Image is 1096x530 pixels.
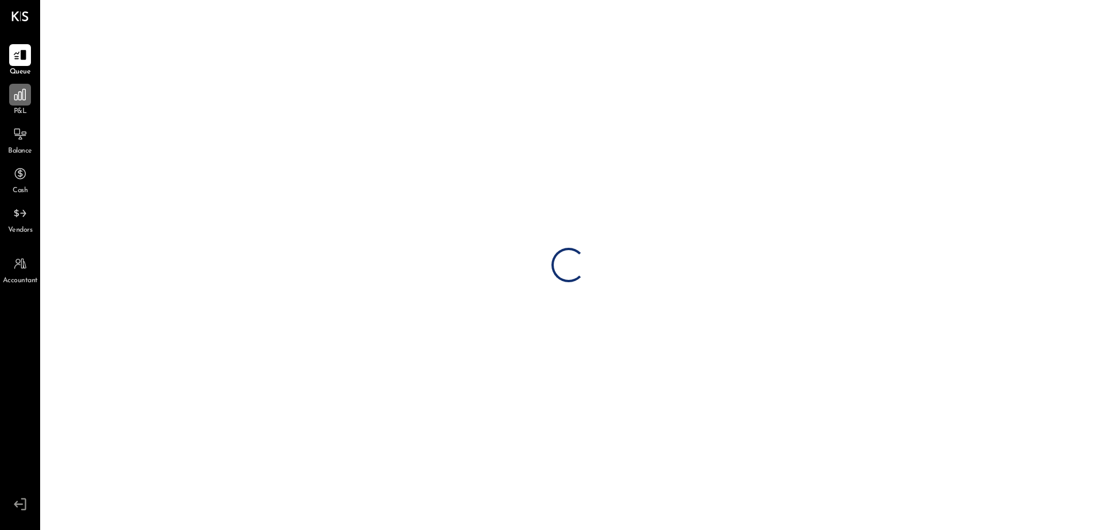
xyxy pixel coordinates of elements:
span: Balance [8,146,32,157]
a: Vendors [1,202,40,236]
a: Accountant [1,253,40,286]
a: Queue [1,44,40,77]
span: Cash [13,186,28,196]
span: Accountant [3,276,38,286]
a: P&L [1,84,40,117]
a: Cash [1,163,40,196]
span: Vendors [8,225,33,236]
a: Balance [1,123,40,157]
span: P&L [14,107,27,117]
span: Queue [10,67,31,77]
